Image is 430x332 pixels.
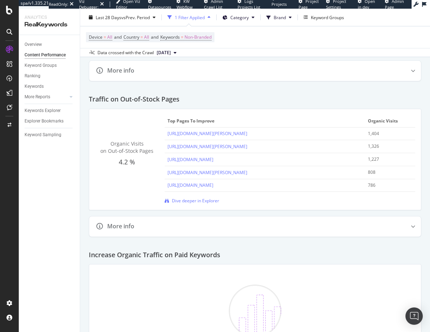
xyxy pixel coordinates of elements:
a: Ranking [25,72,75,80]
div: Analytics [25,14,74,21]
button: Keyword Groups [301,12,347,23]
div: More info [107,66,134,75]
div: 1,404 [368,130,408,137]
div: Keyword Sampling [25,131,61,139]
button: [DATE] [154,48,179,57]
a: [URL][DOMAIN_NAME][PERSON_NAME] [168,169,247,176]
div: Overview [25,41,42,48]
span: and [114,34,122,40]
div: Explorer Bookmarks [25,117,64,125]
a: Overview [25,41,75,48]
div: 1,326 [368,143,408,150]
div: Open Intercom Messenger [405,307,423,325]
div: Keywords [25,83,44,90]
a: Keyword Sampling [25,131,75,139]
span: Datasources [148,4,171,10]
a: [URL][DOMAIN_NAME][PERSON_NAME] [168,130,247,137]
span: Top pages to improve [168,118,360,124]
a: Keyword Groups [25,62,75,69]
button: Brand [264,12,295,23]
span: Organic Visits [368,118,411,124]
button: 1 Filter Applied [165,12,213,23]
span: = [140,34,143,40]
h2: Increase Organic Traffic on Paid Keywords [89,251,220,259]
div: More Reports [25,93,50,101]
span: vs Prev. Period [121,14,150,20]
a: Dive deeper in Explorer [165,198,219,204]
a: Content Performance [25,51,75,59]
span: and [151,34,158,40]
span: Dive deeper in Explorer [172,198,219,204]
span: Category [230,14,249,20]
div: Keyword Groups [25,62,57,69]
span: Country [123,34,139,40]
span: 4.2 % [119,158,135,166]
div: More info [107,222,134,230]
span: Brand [274,14,286,20]
span: Non-Branded [184,32,212,42]
span: Last 28 Days [96,14,121,20]
a: Explorer Bookmarks [25,117,75,125]
button: Category [220,12,257,23]
button: Last 28 DaysvsPrev. Period [86,12,158,23]
a: More Reports [25,93,68,101]
a: Keywords [25,83,75,90]
div: 808 [368,169,408,176]
div: 786 [368,182,408,189]
a: [URL][DOMAIN_NAME] [168,156,213,163]
span: Projects List [272,1,287,13]
a: [URL][DOMAIN_NAME][PERSON_NAME] [168,143,247,150]
div: Content Performance [25,51,66,59]
span: Device [89,34,103,40]
div: Data crossed with the Crawl [97,49,154,56]
div: 1,227 [368,156,408,163]
a: [URL][DOMAIN_NAME] [168,182,213,188]
div: Ranking [25,72,40,80]
div: 1 Filter Applied [175,14,205,20]
div: ReadOnly: [49,1,68,7]
div: Keyword Groups [311,14,344,20]
div: Keywords Explorer [25,107,61,115]
span: 2025 Jul. 27th [157,49,171,56]
div: RealKeywords [25,21,74,29]
a: Keywords Explorer [25,107,75,115]
span: = [181,34,183,40]
span: Keywords [160,34,180,40]
span: Organic Visits on Out-of-Stock Pages [100,140,153,154]
h2: Traffic on Out-of-Stock Pages [89,96,179,103]
span: = [104,34,106,40]
span: All [107,32,112,42]
span: All [144,32,149,42]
